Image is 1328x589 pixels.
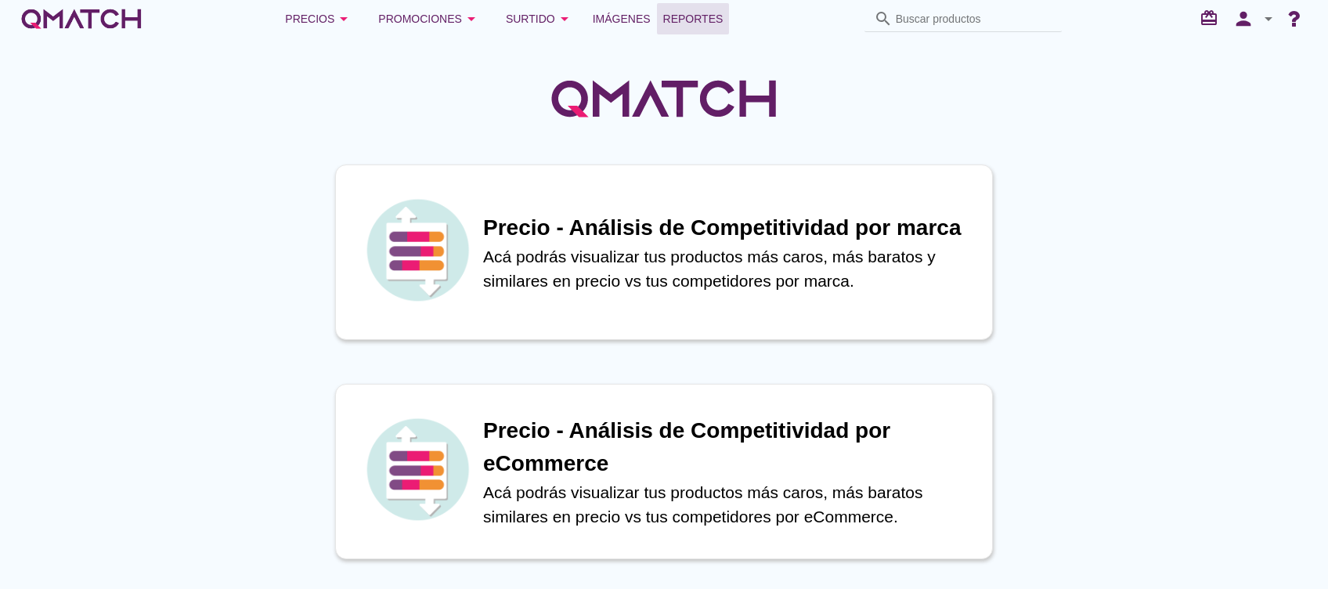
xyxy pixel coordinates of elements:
[363,414,472,524] img: icon
[272,3,366,34] button: Precios
[555,9,574,28] i: arrow_drop_down
[1259,9,1278,28] i: arrow_drop_down
[313,384,1015,559] a: iconPrecio - Análisis de Competitividad por eCommerceAcá podrás visualizar tus productos más caro...
[547,60,781,138] img: QMatchLogo
[19,3,144,34] a: white-qmatch-logo
[363,195,472,305] img: icon
[334,9,353,28] i: arrow_drop_down
[378,9,481,28] div: Promociones
[896,6,1052,31] input: Buscar productos
[657,3,730,34] a: Reportes
[593,9,651,28] span: Imágenes
[1200,9,1225,27] i: redeem
[663,9,724,28] span: Reportes
[366,3,493,34] button: Promociones
[483,211,976,244] h1: Precio - Análisis de Competitividad por marca
[313,164,1015,340] a: iconPrecio - Análisis de Competitividad por marcaAcá podrás visualizar tus productos más caros, m...
[462,9,481,28] i: arrow_drop_down
[483,414,976,480] h1: Precio - Análisis de Competitividad por eCommerce
[506,9,574,28] div: Surtido
[1228,8,1259,30] i: person
[874,9,893,28] i: search
[285,9,353,28] div: Precios
[586,3,657,34] a: Imágenes
[483,244,976,294] p: Acá podrás visualizar tus productos más caros, más baratos y similares en precio vs tus competido...
[483,480,976,529] p: Acá podrás visualizar tus productos más caros, más baratos similares en precio vs tus competidore...
[493,3,586,34] button: Surtido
